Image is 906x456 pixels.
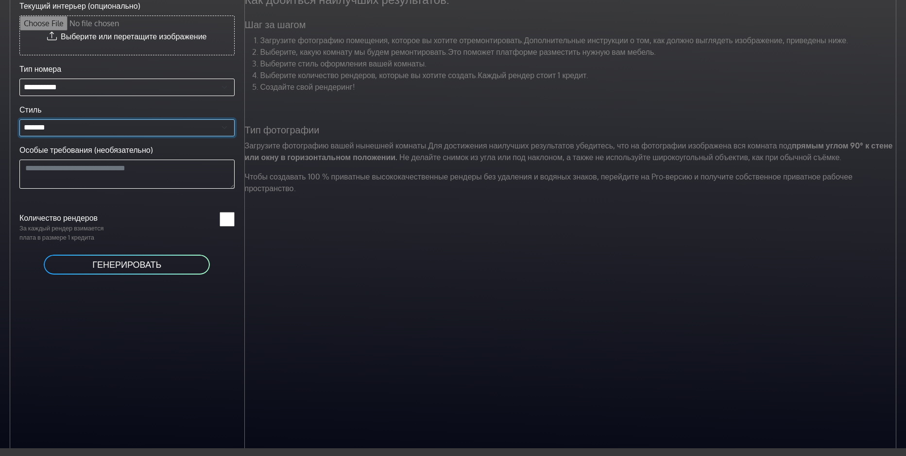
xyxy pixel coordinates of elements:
ya-tr-span: Текущий интерьер (опционально) [19,1,140,11]
ya-tr-span: Загрузите фотографию вашей нынешней комнаты. [245,141,428,150]
ya-tr-span: Стиль [19,105,42,114]
ya-tr-span: Шаг за шагом [245,18,306,31]
ya-tr-span: ГЕНЕРИРОВАТЬ [92,259,161,270]
ya-tr-span: Загрузите фотографию помещения, которое вы хотите отремонтировать. [260,35,524,45]
ya-tr-span: За каждый рендер взимается плата в размере 1 кредита [19,224,104,241]
ya-tr-span: Выберите стиль оформления вашей комнаты. [260,59,427,68]
ya-tr-span: Каждый рендер стоит 1 кредит. [478,70,589,80]
ya-tr-span: Выберите количество рендеров, которые вы хотите создать. [260,70,478,80]
ya-tr-span: Создайте свой рендеринг! [260,82,355,92]
ya-tr-span: Тип номера [19,64,61,74]
ya-tr-span: Для достижения наилучших результатов убедитесь, что на фотографии изображена вся комната под [428,141,792,150]
ya-tr-span: Это поможет платформе разместить нужную вам мебель. [448,47,656,57]
ya-tr-span: Дополнительные инструкции о том, как должно выглядеть изображение, приведены ниже. [524,35,848,45]
ya-tr-span: Тип фотографии [245,123,320,136]
button: ГЕНЕРИРОВАТЬ [43,254,211,276]
ya-tr-span: прямым углом 90° к стене или окну в горизонтальном положении. [245,141,893,162]
ya-tr-span: Выберите, какую комнату мы будем ремонтировать. [260,47,448,57]
ya-tr-span: Чтобы создавать 100 % приватные высококачественные рендеры без удаления и водяных знаков, перейди... [245,172,853,193]
ya-tr-span: Не делайте снимок из угла или под наклоном, а также не используйте широкоугольный объектив, как п... [399,152,841,162]
ya-tr-span: Особые требования (необязательно) [19,145,153,155]
ya-tr-span: Количество рендеров [19,213,98,223]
